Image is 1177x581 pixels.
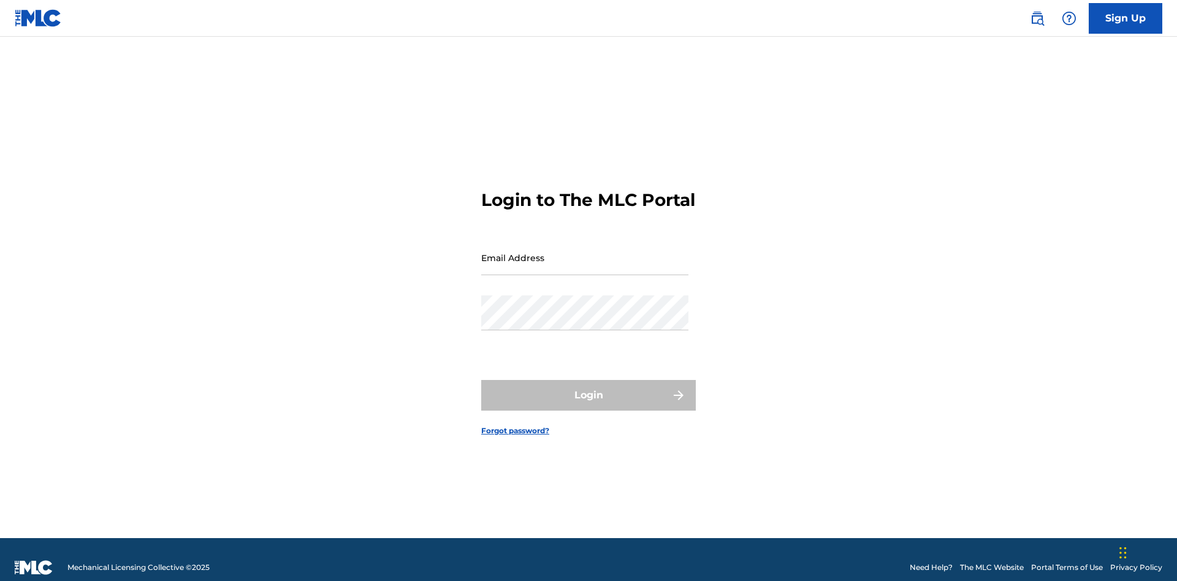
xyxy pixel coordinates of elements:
a: Need Help? [910,562,953,573]
a: Portal Terms of Use [1031,562,1103,573]
a: Public Search [1025,6,1049,31]
img: help [1062,11,1076,26]
h3: Login to The MLC Portal [481,189,695,211]
img: MLC Logo [15,9,62,27]
div: Drag [1119,534,1127,571]
a: Sign Up [1089,3,1162,34]
img: logo [15,560,53,575]
a: Forgot password? [481,425,549,436]
img: search [1030,11,1045,26]
a: The MLC Website [960,562,1024,573]
span: Mechanical Licensing Collective © 2025 [67,562,210,573]
div: Help [1057,6,1081,31]
iframe: Chat Widget [1116,522,1177,581]
a: Privacy Policy [1110,562,1162,573]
